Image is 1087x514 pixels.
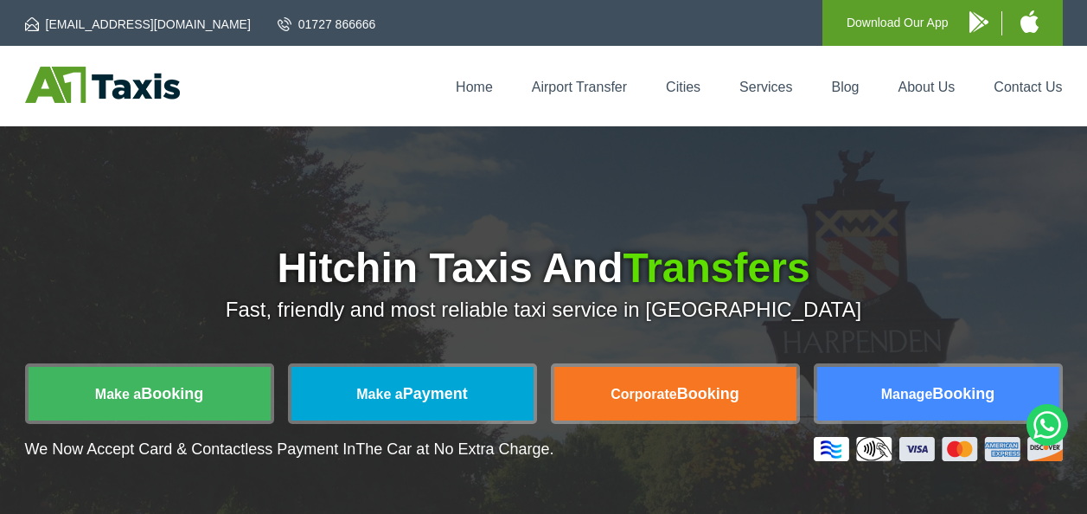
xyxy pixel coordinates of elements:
a: Make aBooking [29,367,271,421]
a: Airport Transfer [532,80,627,94]
p: Fast, friendly and most reliable taxi service in [GEOGRAPHIC_DATA] [25,298,1063,322]
img: A1 Taxis iPhone App [1020,10,1039,33]
a: CorporateBooking [554,367,796,421]
a: 01727 866666 [278,16,376,33]
p: Download Our App [847,12,949,34]
span: Make a [95,387,141,402]
span: Transfers [623,245,809,291]
span: Make a [356,387,402,402]
a: Make aPayment [291,367,534,421]
a: ManageBooking [817,367,1059,421]
img: Credit And Debit Cards [814,437,1063,461]
a: Blog [831,80,859,94]
img: A1 Taxis St Albans LTD [25,67,180,103]
a: Cities [666,80,700,94]
span: Manage [881,387,933,402]
a: [EMAIL_ADDRESS][DOMAIN_NAME] [25,16,251,33]
a: Home [456,80,493,94]
span: The Car at No Extra Charge. [355,440,553,458]
p: We Now Accept Card & Contactless Payment In [25,440,554,459]
h1: Hitchin Taxis And [25,247,1063,289]
a: About Us [898,80,956,94]
a: Services [739,80,792,94]
img: A1 Taxis Android App [969,11,988,33]
span: Corporate [611,387,676,402]
a: Contact Us [994,80,1062,94]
